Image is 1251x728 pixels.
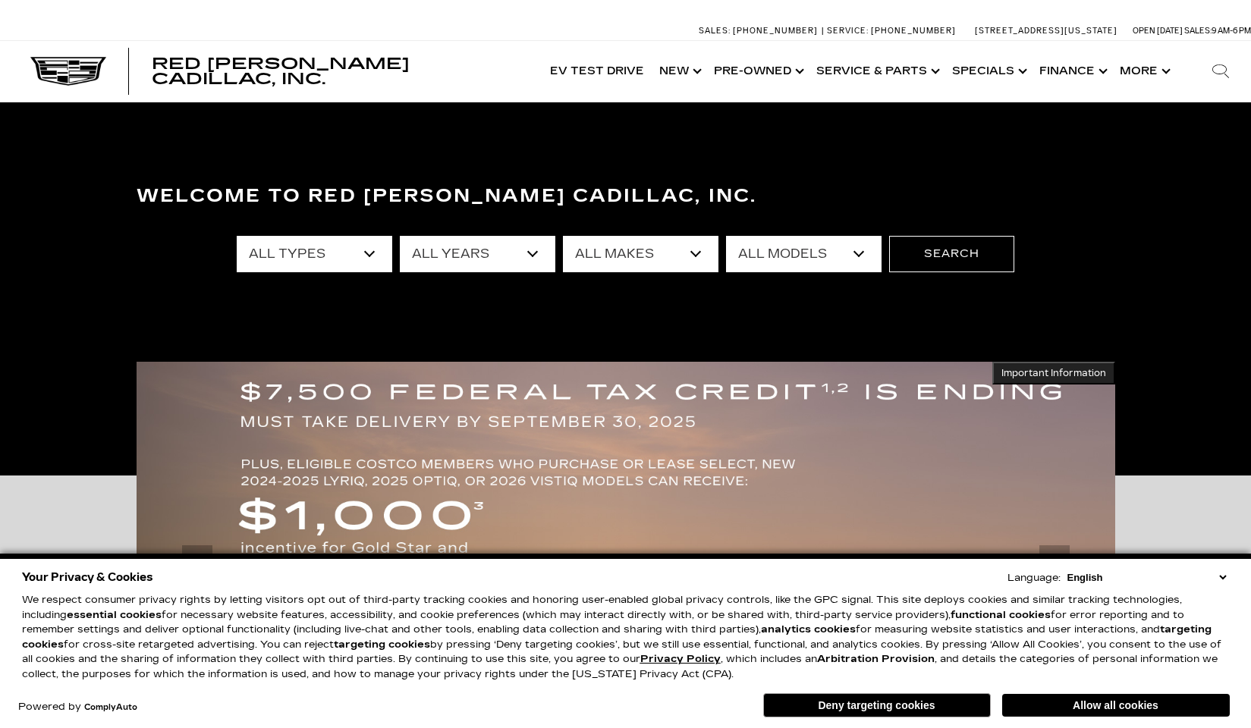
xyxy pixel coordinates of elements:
[334,639,430,651] strong: targeting cookies
[951,609,1051,621] strong: functional cookies
[152,55,410,88] span: Red [PERSON_NAME] Cadillac, Inc.
[1184,26,1212,36] span: Sales:
[237,236,392,272] select: Filter by type
[706,41,809,102] a: Pre-Owned
[152,56,527,86] a: Red [PERSON_NAME] Cadillac, Inc.
[30,57,106,86] img: Cadillac Dark Logo with Cadillac White Text
[652,41,706,102] a: New
[1064,570,1230,585] select: Language Select
[827,26,869,36] span: Service:
[992,362,1115,384] button: Important Information
[1007,573,1061,583] div: Language:
[18,702,137,712] div: Powered by
[22,566,153,588] span: Your Privacy & Cookies
[1133,26,1183,36] span: Open [DATE]
[817,653,935,665] strong: Arbitration Provision
[822,27,960,35] a: Service: [PHONE_NUMBER]
[1039,545,1070,591] div: Next
[1212,26,1251,36] span: 9 AM-6 PM
[809,41,945,102] a: Service & Parts
[640,653,721,665] a: Privacy Policy
[1112,41,1175,102] button: More
[137,181,1115,212] h3: Welcome to Red [PERSON_NAME] Cadillac, Inc.
[761,623,856,635] strong: analytics cookies
[400,236,555,272] select: Filter by year
[182,545,212,591] div: Previous
[945,41,1032,102] a: Specials
[22,623,1212,651] strong: targeting cookies
[699,26,731,36] span: Sales:
[1002,694,1230,717] button: Allow all cookies
[889,236,1014,272] button: Search
[733,26,818,36] span: [PHONE_NUMBER]
[975,26,1117,36] a: [STREET_ADDRESS][US_STATE]
[763,693,991,717] button: Deny targeting cookies
[871,26,956,36] span: [PHONE_NUMBER]
[84,703,137,712] a: ComplyAuto
[699,27,822,35] a: Sales: [PHONE_NUMBER]
[563,236,718,272] select: Filter by make
[22,593,1230,682] p: We respect consumer privacy rights by letting visitors opt out of third-party tracking cookies an...
[67,609,162,621] strong: essential cookies
[1001,367,1106,379] span: Important Information
[726,236,882,272] select: Filter by model
[1032,41,1112,102] a: Finance
[542,41,652,102] a: EV Test Drive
